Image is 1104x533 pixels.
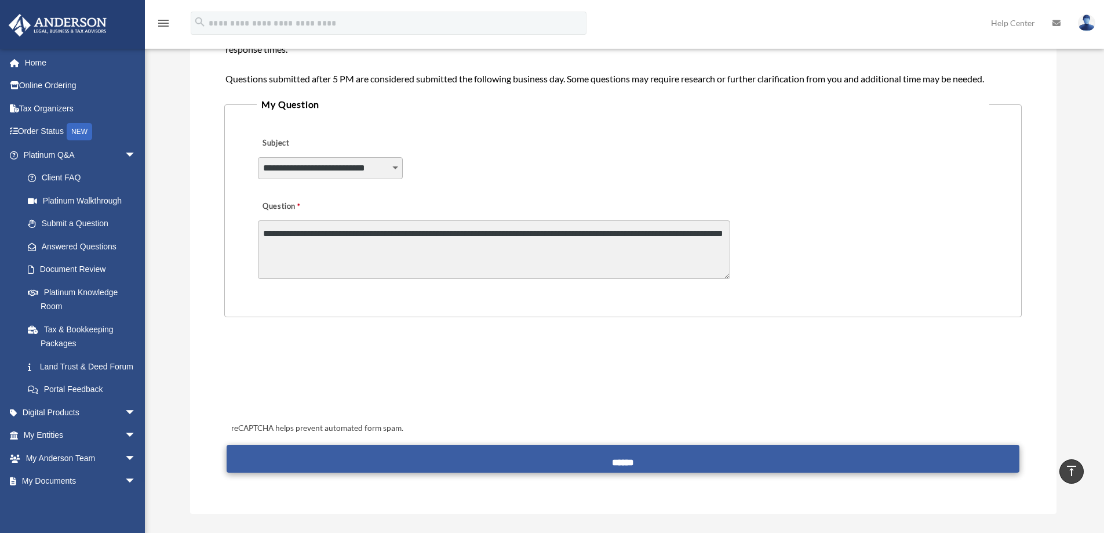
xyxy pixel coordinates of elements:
a: Portal Feedback [16,378,154,401]
span: arrow_drop_down [125,424,148,448]
a: Client FAQ [16,166,154,190]
img: User Pic [1078,14,1095,31]
a: menu [156,20,170,30]
a: Online Ordering [8,74,154,97]
a: Order StatusNEW [8,120,154,144]
a: Home [8,51,154,74]
span: arrow_drop_down [125,143,148,167]
span: arrow_drop_down [125,401,148,425]
img: Anderson Advisors Platinum Portal [5,14,110,37]
a: vertical_align_top [1059,459,1084,484]
i: search [194,16,206,28]
label: Subject [258,136,368,152]
span: arrow_drop_down [125,470,148,494]
a: Platinum Knowledge Room [16,281,154,318]
a: Answered Questions [16,235,154,258]
label: Question [258,199,348,215]
a: Document Review [16,258,154,281]
span: arrow_drop_down [125,492,148,516]
a: Platinum Q&Aarrow_drop_down [8,143,154,166]
iframe: reCAPTCHA [228,353,404,398]
span: arrow_drop_down [125,447,148,470]
a: My Anderson Teamarrow_drop_down [8,447,154,470]
a: My Entitiesarrow_drop_down [8,424,154,447]
div: NEW [67,123,92,140]
a: Tax Organizers [8,97,154,120]
i: vertical_align_top [1065,464,1079,478]
a: Platinum Walkthrough [16,189,154,212]
div: reCAPTCHA helps prevent automated form spam. [227,422,1019,436]
legend: My Question [257,96,989,113]
i: menu [156,16,170,30]
a: Digital Productsarrow_drop_down [8,401,154,424]
a: Submit a Question [16,212,148,235]
a: Tax & Bookkeeping Packages [16,318,154,355]
a: Land Trust & Deed Forum [16,355,154,378]
a: My Documentsarrow_drop_down [8,470,154,493]
a: Online Learningarrow_drop_down [8,492,154,516]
